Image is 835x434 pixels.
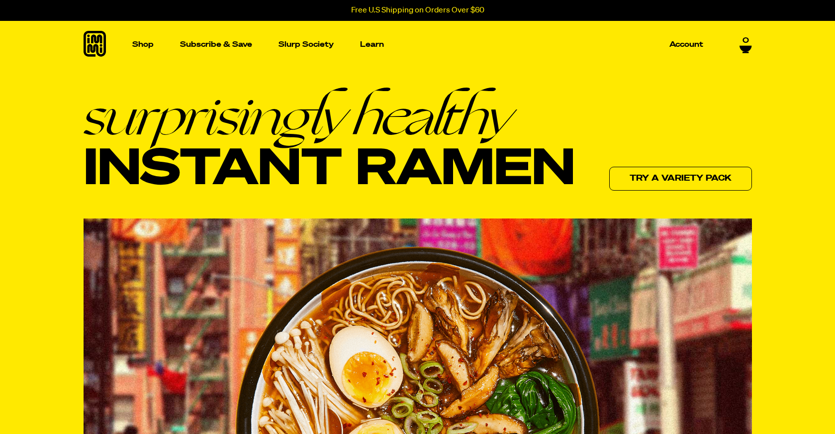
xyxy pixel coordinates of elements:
[669,41,703,48] p: Account
[360,41,384,48] p: Learn
[132,41,154,48] p: Shop
[740,36,752,53] a: 0
[275,37,338,52] a: Slurp Society
[278,41,334,48] p: Slurp Society
[180,41,252,48] p: Subscribe & Save
[356,21,388,68] a: Learn
[351,6,484,15] p: Free U.S Shipping on Orders Over $60
[609,167,752,191] a: Try a variety pack
[128,21,158,68] a: Shop
[84,88,575,198] h1: Instant Ramen
[84,88,575,143] em: surprisingly healthy
[742,36,749,45] span: 0
[128,21,707,68] nav: Main navigation
[665,37,707,52] a: Account
[176,37,256,52] a: Subscribe & Save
